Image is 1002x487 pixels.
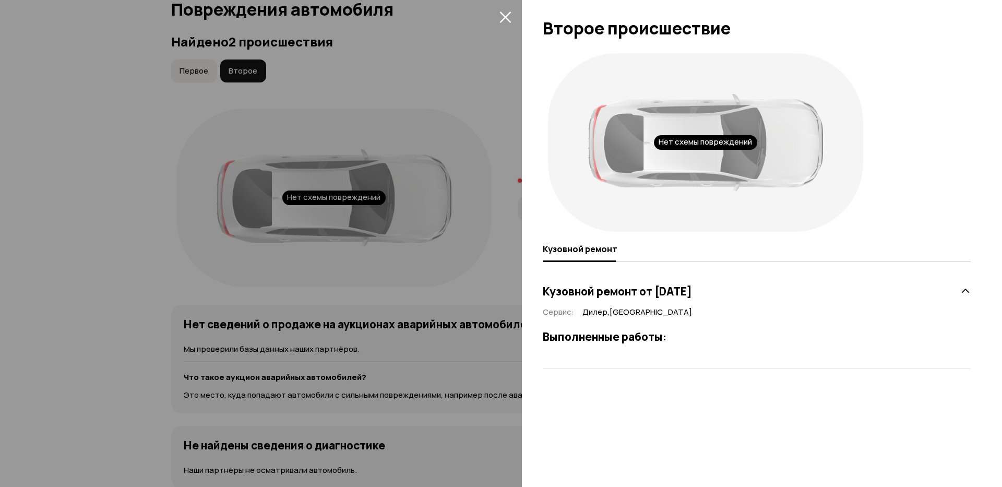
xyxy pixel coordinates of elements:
[582,307,692,318] span: Дилер , [GEOGRAPHIC_DATA]
[543,284,692,298] h3: Кузовной ремонт от [DATE]
[497,8,514,25] button: закрыть
[543,306,574,317] span: Сервис :
[543,244,617,254] span: Кузовной ремонт
[654,135,757,150] div: Нет схемы повреждений
[543,330,971,343] h3: Выполненные работы:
